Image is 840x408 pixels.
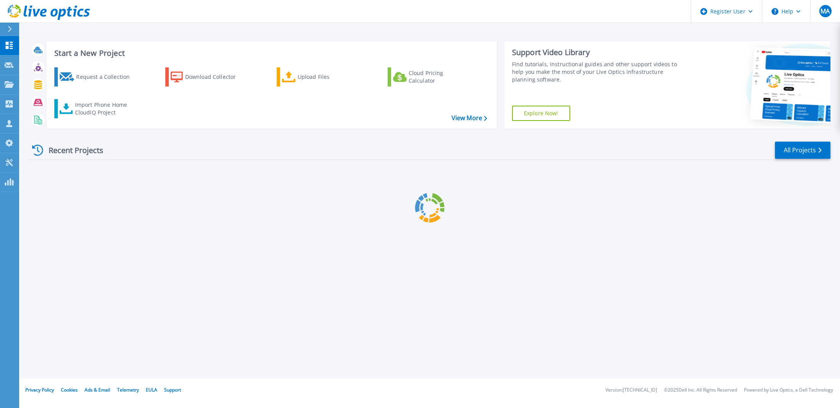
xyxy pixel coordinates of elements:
a: Explore Now! [512,106,570,121]
span: MA [820,8,830,14]
a: Upload Files [277,67,362,86]
a: Ads & Email [85,387,110,393]
a: Download Collector [165,67,251,86]
div: Upload Files [298,69,359,85]
div: Find tutorials, instructional guides and other support videos to help you make the most of your L... [512,60,680,83]
a: View More [452,114,487,122]
a: Telemetry [117,387,139,393]
div: Recent Projects [29,141,114,160]
h3: Start a New Project [54,49,487,57]
a: Privacy Policy [25,387,54,393]
a: Cloud Pricing Calculator [388,67,473,86]
a: EULA [146,387,157,393]
li: Version: [TECHNICAL_ID] [605,388,657,393]
a: Support [164,387,181,393]
li: © 2025 Dell Inc. All Rights Reserved [664,388,737,393]
a: Request a Collection [54,67,140,86]
li: Powered by Live Optics, a Dell Technology [744,388,833,393]
div: Download Collector [185,69,246,85]
div: Support Video Library [512,47,680,57]
a: Cookies [61,387,78,393]
div: Request a Collection [76,69,137,85]
div: Cloud Pricing Calculator [409,69,470,85]
a: All Projects [775,142,830,159]
div: Import Phone Home CloudIQ Project [75,101,135,116]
